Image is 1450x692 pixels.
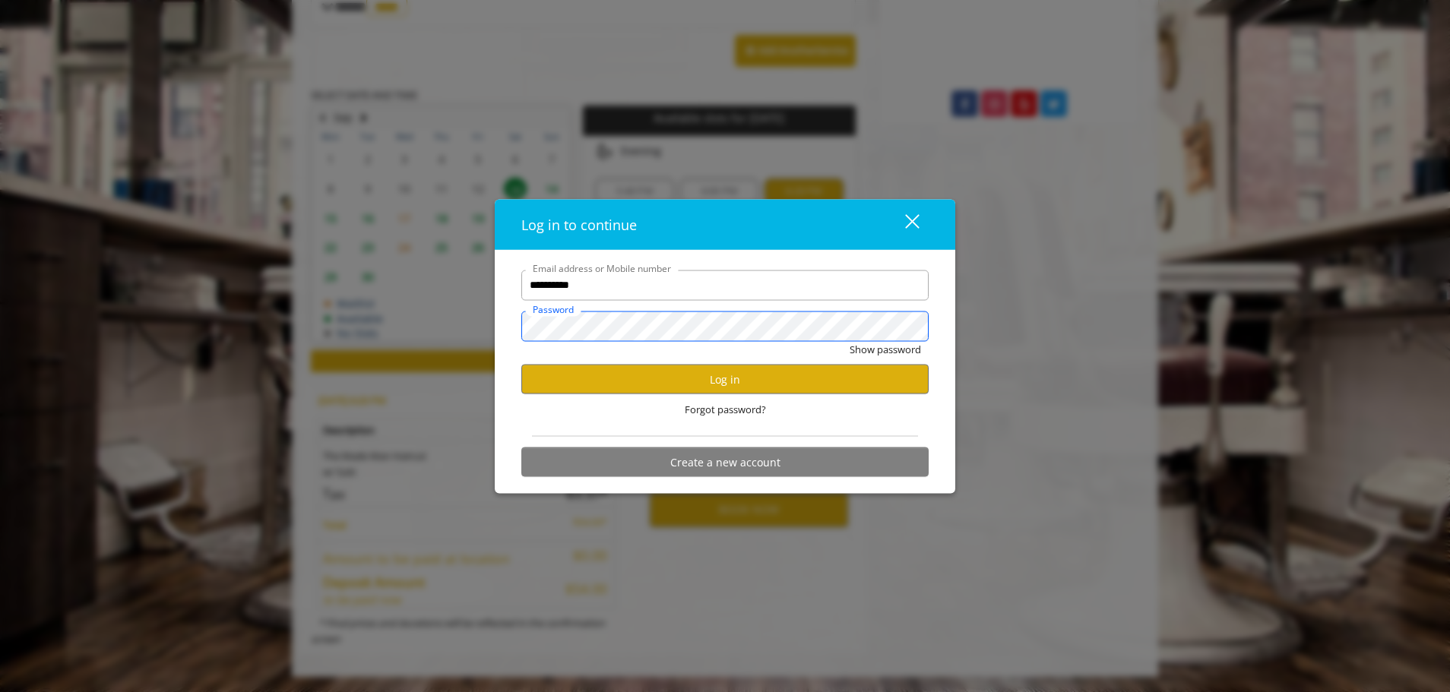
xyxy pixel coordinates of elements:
div: close dialog [888,213,918,235]
label: Password [525,302,581,316]
span: Forgot password? [685,402,766,418]
span: Log in to continue [521,215,637,233]
button: close dialog [877,209,929,240]
button: Create a new account [521,447,929,477]
input: Email address or Mobile number [521,270,929,300]
label: Email address or Mobile number [525,261,679,275]
input: Password [521,311,929,341]
button: Log in [521,365,929,394]
button: Show password [850,341,921,357]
